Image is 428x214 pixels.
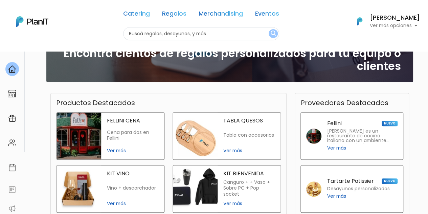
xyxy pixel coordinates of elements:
img: fellini cena [57,113,102,159]
p: [PERSON_NAME] es un restaurante de cocina italiana con un ambiente cálido y auténtico, ideal para... [327,129,397,143]
p: KIT VINO [107,171,159,176]
img: people-662611757002400ad9ed0e3c099ab2801c6687ba6c219adb57efc949bc21e19d.svg [8,139,16,147]
a: Fellini NUEVO [PERSON_NAME] es un restaurante de cocina italiana con un ambiente cálido y auténti... [300,112,403,160]
img: kit bienvenida [173,166,218,212]
p: Canguro + + Vaso + Sobre PC + Pop socket [223,179,275,197]
p: Cena para dos en Fellini [107,130,159,141]
a: Tartarte Patissier NUEVO Desayunos personalizados Ver más [300,165,403,213]
a: fellini cena FELLINI CENA Cena para dos en Fellini Ver más [56,112,164,160]
p: Fellini [327,121,341,126]
h2: Encontrá cientos de regalos personalizados para tu equipo o clientes [59,47,401,73]
img: search_button-432b6d5273f82d61273b3651a40e1bd1b912527efae98b1b7a1b2c0702e16a8d.svg [271,31,276,37]
img: tartarte patissier [306,181,321,197]
p: Ver más opciones [370,23,420,28]
a: Regalos [162,11,186,19]
p: TABLA QUESOS [223,118,275,123]
img: partners-52edf745621dab592f3b2c58e3bca9d71375a7ef29c3b500c9f145b62cc070d4.svg [8,205,16,213]
h3: Productos Destacados [56,99,135,107]
span: Ver más [107,147,159,154]
img: PlanIt Logo [16,16,48,27]
img: PlanIt Logo [352,14,367,29]
a: kit bienvenida KIT BIENVENIDA Canguro + + Vaso + Sobre PC + Pop socket Ver más [173,165,281,213]
img: campaigns-02234683943229c281be62815700db0a1741e53638e28bf9629b52c665b00959.svg [8,114,16,122]
span: NUEVO [382,121,397,126]
a: kit vino KIT VINO Vino + descorchador Ver más [56,165,164,213]
p: Desayunos personalizados [327,187,389,191]
span: Ver más [223,147,275,154]
img: calendar-87d922413cdce8b2cf7b7f5f62616a5cf9e4887200fb71536465627b3292af00.svg [8,163,16,172]
p: FELLINI CENA [107,118,159,123]
p: Tartarte Patissier [327,178,374,184]
img: kit vino [57,166,102,212]
p: KIT BIENVENIDA [223,171,275,176]
a: Catering [123,11,150,19]
p: Vino + descorchador [107,185,159,191]
a: Eventos [255,11,279,19]
a: tabla quesos TABLA QUESOS Tabla con accesorios Ver más [173,112,281,160]
div: ¿Necesitás ayuda? [35,6,97,20]
span: NUEVO [382,178,397,184]
img: fellini [306,129,321,144]
img: marketplace-4ceaa7011d94191e9ded77b95e3339b90024bf715f7c57f8cf31f2d8c509eaba.svg [8,90,16,98]
span: Ver más [327,144,346,152]
h3: Proveedores Destacados [300,99,388,107]
p: Tabla con accesorios [223,132,275,138]
a: Merchandising [199,11,243,19]
h6: [PERSON_NAME] [370,15,420,21]
img: tabla quesos [173,113,218,159]
span: Ver más [107,200,159,207]
img: feedback-78b5a0c8f98aac82b08bfc38622c3050aee476f2c9584af64705fc4e61158814.svg [8,186,16,194]
span: Ver más [327,193,346,200]
input: Buscá regalos, desayunos, y más [123,27,279,40]
button: PlanIt Logo [PERSON_NAME] Ver más opciones [348,13,420,30]
img: home-e721727adea9d79c4d83392d1f703f7f8bce08238fde08b1acbfd93340b81755.svg [8,65,16,73]
span: Ver más [223,200,275,207]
